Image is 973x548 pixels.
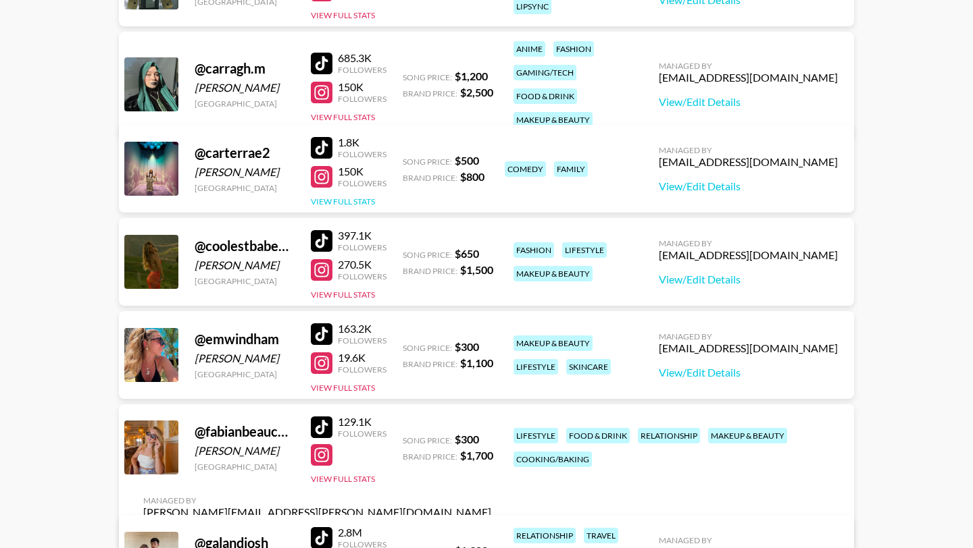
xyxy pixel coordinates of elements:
button: View Full Stats [311,383,375,393]
strong: $ 800 [460,170,484,183]
div: skincare [566,359,611,375]
div: [EMAIL_ADDRESS][DOMAIN_NAME] [659,341,838,355]
div: gaming/tech [514,65,576,80]
div: cooking/baking [514,451,592,467]
div: comedy [505,161,546,177]
div: Followers [338,242,386,252]
div: [PERSON_NAME] [195,444,295,458]
span: Song Price: [403,72,452,82]
span: Song Price: [403,157,452,167]
button: View Full Stats [311,196,375,207]
div: food & drink [514,88,577,104]
div: 270.5K [338,258,386,271]
button: View Full Stats [311,10,375,20]
strong: $ 300 [455,340,479,353]
a: View/Edit Details [659,180,838,193]
div: 1.8K [338,136,386,149]
div: [GEOGRAPHIC_DATA] [195,462,295,472]
a: View/Edit Details [659,366,838,379]
div: relationship [638,428,700,443]
div: [GEOGRAPHIC_DATA] [195,369,295,379]
div: [PERSON_NAME] [195,81,295,94]
div: [EMAIL_ADDRESS][DOMAIN_NAME] [659,71,838,84]
div: lifestyle [514,428,558,443]
div: [GEOGRAPHIC_DATA] [195,183,295,193]
div: fashion [553,41,594,57]
div: [GEOGRAPHIC_DATA] [195,99,295,109]
div: 129.1K [338,415,386,429]
div: 150K [338,165,386,178]
div: @ carterrae2 [195,144,295,161]
div: food & drink [566,428,630,443]
div: lifestyle [562,242,607,258]
div: [PERSON_NAME] [195,258,295,272]
strong: $ 500 [455,154,479,167]
div: [EMAIL_ADDRESS][DOMAIN_NAME] [659,248,838,262]
span: Brand Price: [403,359,457,369]
div: Followers [338,364,386,375]
strong: $ 300 [455,433,479,445]
div: @ carragh.m [195,60,295,77]
div: Followers [338,178,386,188]
span: Brand Price: [403,88,457,99]
a: View/Edit Details [659,95,838,109]
div: Followers [338,65,386,75]
div: 685.3K [338,51,386,65]
strong: $ 1,100 [460,356,493,369]
div: Managed By [659,145,838,155]
span: Song Price: [403,343,452,353]
div: 150K [338,80,386,94]
div: [GEOGRAPHIC_DATA] [195,276,295,286]
strong: $ 650 [455,247,479,260]
div: makeup & beauty [708,428,787,443]
div: Followers [338,429,386,439]
div: [PERSON_NAME] [195,352,295,365]
a: View/Edit Details [659,273,838,286]
div: travel [584,528,618,543]
div: family [554,161,588,177]
button: View Full Stats [311,474,375,484]
span: Brand Price: [403,266,457,276]
div: 163.2K [338,322,386,335]
div: makeup & beauty [514,266,593,281]
div: fashion [514,242,554,258]
div: Followers [338,271,386,281]
span: Song Price: [403,435,452,445]
strong: $ 1,200 [455,70,488,82]
div: Managed By [659,238,838,248]
div: Managed By [659,61,838,71]
span: Brand Price: [403,451,457,462]
div: lifestyle [514,359,558,375]
div: [PERSON_NAME] [195,165,295,179]
button: View Full Stats [311,112,375,122]
div: Followers [338,335,386,346]
div: Followers [338,94,386,104]
span: Brand Price: [403,173,457,183]
div: 397.1K [338,229,386,242]
div: anime [514,41,545,57]
div: @ fabianbeaucoudrayy [195,423,295,440]
div: 19.6K [338,351,386,364]
div: Managed By [659,331,838,341]
div: @ emwindham [195,331,295,348]
div: makeup & beauty [514,335,593,351]
div: Managed By [143,495,491,505]
span: Song Price: [403,250,452,260]
button: View Full Stats [311,290,375,300]
div: makeup & beauty [514,112,593,128]
strong: $ 1,700 [460,449,493,462]
div: @ coolestbabeoutthere [195,238,295,254]
strong: $ 2,500 [460,86,493,99]
strong: $ 1,500 [460,263,493,276]
div: Managed By [659,535,838,545]
div: [PERSON_NAME][EMAIL_ADDRESS][PERSON_NAME][DOMAIN_NAME] [143,505,491,519]
div: [EMAIL_ADDRESS][DOMAIN_NAME] [659,155,838,169]
div: 2.8M [338,526,386,539]
div: relationship [514,528,576,543]
div: Followers [338,149,386,159]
